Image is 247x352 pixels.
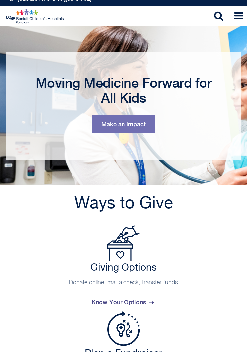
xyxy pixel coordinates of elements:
a: Payment Options Giving Options Donate online, mail a check, transfer funds Know Your Options [6,225,241,311]
h1: Moving Medicine Forward for All Kids [29,75,218,105]
a: Make an Impact [92,115,155,133]
p: Donate online, mail a check, transfer funds [9,279,238,287]
img: Payment Options [107,225,140,261]
img: Plan a Fundraiser [107,311,140,346]
h2: Giving Options [9,262,238,274]
span: Know Your Options [92,293,155,311]
img: Logo for UCSF Benioff Children's Hospitals Foundation [6,9,65,24]
h2: Ways to Give [6,195,241,212]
